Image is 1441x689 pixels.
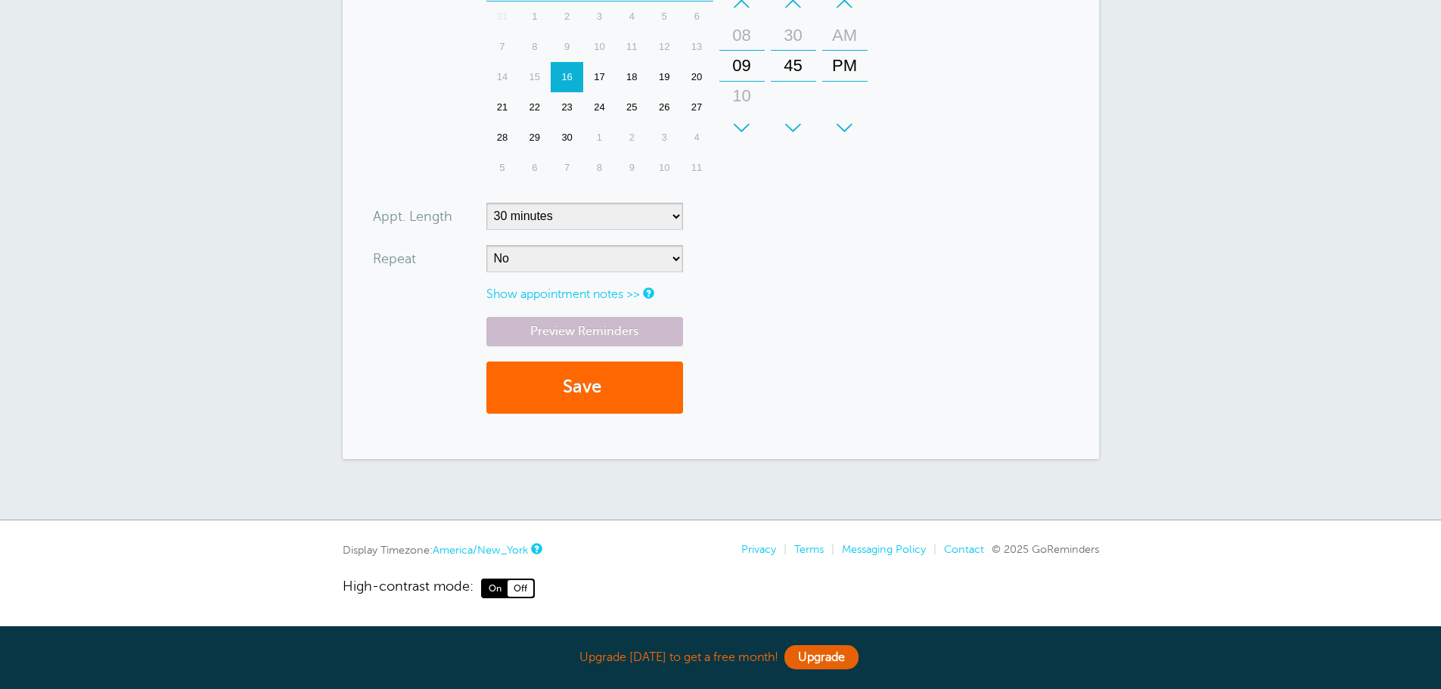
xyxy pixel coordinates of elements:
div: 11 [681,153,713,183]
div: 1 [518,2,551,32]
div: 23 [551,92,583,123]
div: Friday, October 3 [648,123,681,153]
div: 45 [775,51,812,81]
a: Preview Reminders [486,317,683,346]
div: 13 [681,32,713,62]
div: 22 [518,92,551,123]
div: 14 [486,62,519,92]
div: Monday, September 8 [518,32,551,62]
div: Sunday, September 28 [486,123,519,153]
div: 09 [724,51,760,81]
div: Thursday, September 18 [616,62,648,92]
div: 24 [583,92,616,123]
div: Thursday, October 2 [616,123,648,153]
div: 10 [724,81,760,111]
span: Off [508,580,533,597]
div: 2 [551,2,583,32]
div: Sunday, October 5 [486,153,519,183]
div: Tuesday, September 23 [551,92,583,123]
div: 12 [648,32,681,62]
div: Sunday, September 7 [486,32,519,62]
div: Upgrade [DATE] to get a free month! [343,641,1099,674]
a: Terms [794,543,824,555]
div: 2 [616,123,648,153]
div: 10 [583,32,616,62]
div: 9 [616,153,648,183]
div: 6 [681,2,713,32]
div: Thursday, September 11 [616,32,648,62]
a: Privacy [741,543,776,555]
div: 18 [616,62,648,92]
div: 30 [551,123,583,153]
div: Saturday, September 20 [681,62,713,92]
div: 29 [518,123,551,153]
div: Display Timezone: [343,543,540,557]
div: 4 [616,2,648,32]
div: 20 [681,62,713,92]
div: Saturday, September 27 [681,92,713,123]
div: Tuesday, October 7 [551,153,583,183]
div: 6 [518,153,551,183]
div: 16 [551,62,583,92]
div: 9 [551,32,583,62]
div: 26 [648,92,681,123]
div: 8 [518,32,551,62]
label: Appt. Length [373,209,452,223]
div: 5 [486,153,519,183]
div: 3 [583,2,616,32]
div: Monday, September 29 [518,123,551,153]
div: Wednesday, October 8 [583,153,616,183]
label: Repeat [373,252,416,265]
div: Saturday, September 13 [681,32,713,62]
div: Wednesday, September 24 [583,92,616,123]
div: 21 [486,92,519,123]
div: Monday, September 1 [518,2,551,32]
span: © 2025 GoReminders [992,543,1099,555]
div: 11 [724,111,760,141]
div: 28 [486,123,519,153]
a: High-contrast mode: On Off [343,579,1099,598]
span: On [483,580,508,597]
div: AM [827,20,863,51]
a: Messaging Policy [842,543,926,555]
div: Saturday, October 4 [681,123,713,153]
div: Thursday, September 25 [616,92,648,123]
li: | [824,543,834,556]
div: Friday, September 12 [648,32,681,62]
div: Thursday, October 9 [616,153,648,183]
div: 7 [486,32,519,62]
div: Tuesday, September 30 [551,123,583,153]
div: 08 [724,20,760,51]
span: High-contrast mode: [343,579,474,598]
div: 4 [681,123,713,153]
div: Tuesday, September 2 [551,2,583,32]
div: 15 [518,62,551,92]
div: Saturday, September 6 [681,2,713,32]
div: Thursday, September 4 [616,2,648,32]
div: 25 [616,92,648,123]
div: Friday, September 26 [648,92,681,123]
div: 17 [583,62,616,92]
div: Friday, September 5 [648,2,681,32]
div: 8 [583,153,616,183]
div: Wednesday, September 17 [583,62,616,92]
div: 10 [648,153,681,183]
a: Contact [944,543,984,555]
div: Monday, September 15 [518,62,551,92]
div: Tuesday, September 9 [551,32,583,62]
div: Sunday, September 14 [486,62,519,92]
button: Save [486,362,683,414]
div: 19 [648,62,681,92]
a: This is the timezone being used to display dates and times to you on this device. Click the timez... [531,544,540,554]
li: | [776,543,787,556]
div: Today, Tuesday, September 16 [551,62,583,92]
div: Wednesday, September 3 [583,2,616,32]
div: 27 [681,92,713,123]
div: Wednesday, September 10 [583,32,616,62]
div: 3 [648,123,681,153]
div: Wednesday, October 1 [583,123,616,153]
a: Show appointment notes >> [486,287,640,301]
div: 30 [775,20,812,51]
div: Monday, September 22 [518,92,551,123]
div: PM [827,51,863,81]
